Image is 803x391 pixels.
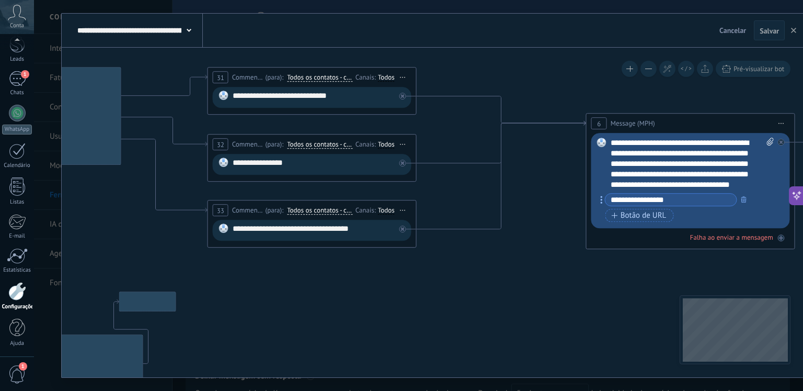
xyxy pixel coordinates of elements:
span: (para): [266,72,283,82]
button: Pré-visualizar bot [716,61,790,77]
span: Comment (MPH) [232,72,263,82]
span: Botão de URL [612,211,667,220]
div: Canais: [355,139,378,149]
span: Cancelar [719,26,746,35]
span: Comment (MPH) [232,205,263,215]
span: 31 [217,73,224,82]
div: Leads [2,56,32,63]
button: Botão de URL [605,209,674,222]
div: Todos [378,140,395,149]
div: Todos [378,206,395,215]
div: Estatísticas [2,267,32,274]
span: Comment (MPH) [232,139,263,149]
div: Listas [2,199,32,206]
div: Calendário [2,162,32,169]
div: Chats [2,90,32,96]
button: Salvar [754,20,785,40]
div: Canais: [355,72,378,82]
span: 1 [21,70,29,79]
div: Todos [378,73,395,82]
span: Pré-visualizar bot [733,64,784,73]
div: WhatsApp [2,125,32,135]
div: Ajuda [2,340,32,347]
button: Cancelar [715,23,750,38]
span: Salvar [760,27,779,35]
div: Falha ao enviar a mensagem [690,233,773,242]
span: (para): [266,139,283,149]
span: 33 [217,206,224,215]
span: Todos os contatos - canais selecionados [287,73,353,82]
div: E-mail [2,233,32,240]
span: (para): [266,205,283,215]
div: Configurações [2,304,32,310]
span: 32 [217,140,224,149]
span: Todos os contatos - canais selecionados [287,140,353,149]
span: Conta [10,23,24,29]
span: Message (MPH) [611,118,655,128]
span: 6 [597,119,601,128]
div: Canais: [355,205,378,215]
span: 1 [19,362,27,371]
span: Todos os contatos - canais selecionados [287,206,353,215]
